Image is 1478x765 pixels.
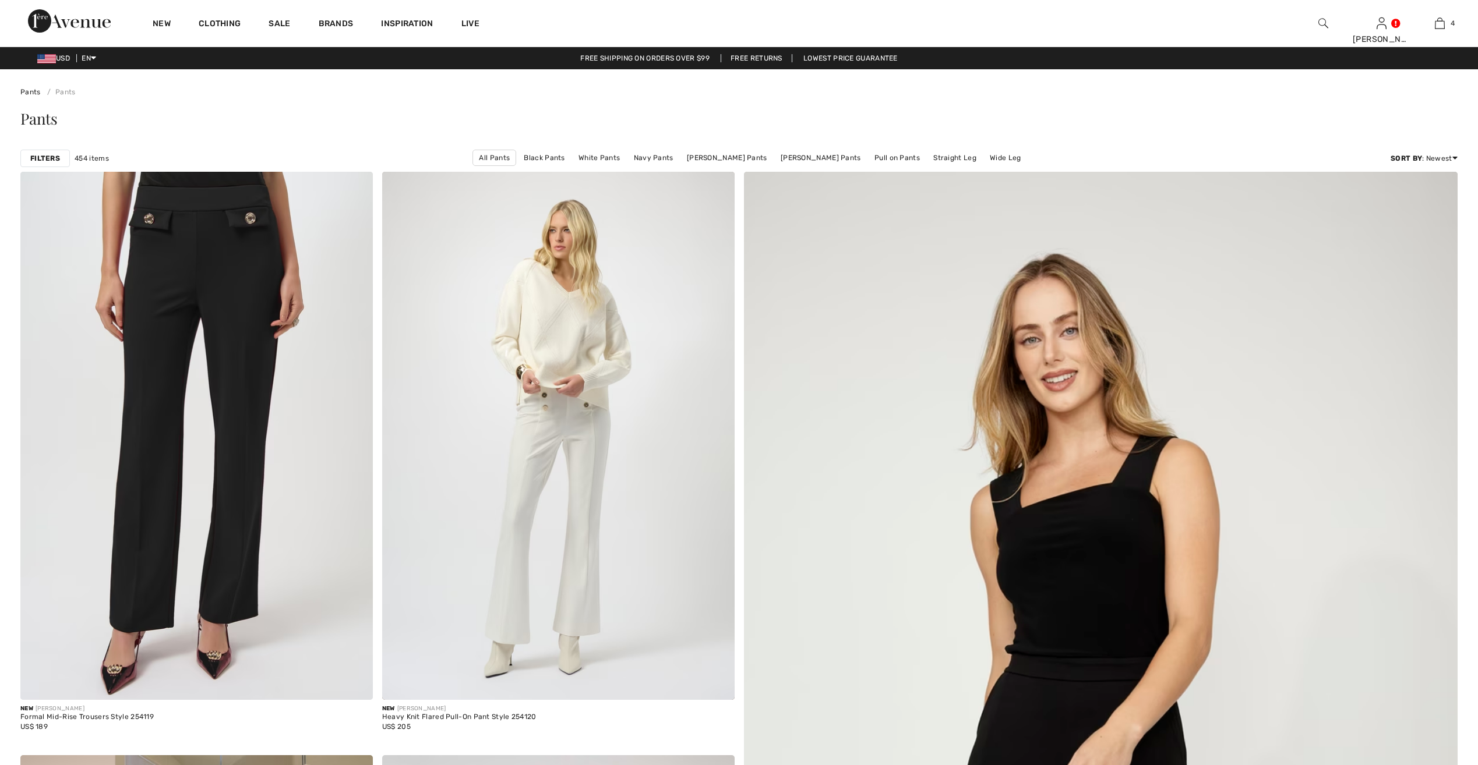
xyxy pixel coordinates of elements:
img: US Dollar [37,54,56,63]
a: Sign In [1377,17,1387,29]
span: 4 [1451,18,1455,29]
img: plus_v2.svg [350,677,361,688]
span: 454 items [75,153,109,164]
span: Pants [20,108,58,129]
img: Formal Mid-Rise Trousers Style 254119. Black [20,172,373,700]
img: heart_black_full.svg [1435,185,1445,194]
a: Wide Leg [984,150,1027,165]
strong: Filters [30,153,60,164]
span: New [20,705,33,712]
span: EN [82,54,96,62]
div: [PERSON_NAME] [382,704,537,713]
a: Clothing [199,19,241,31]
a: Live [461,17,479,30]
a: All Pants [472,150,516,166]
span: US$ 189 [20,722,48,731]
a: Free shipping on orders over $99 [571,54,719,62]
strong: Sort By [1391,154,1422,162]
img: plus_v2.svg [712,677,722,688]
a: New [153,19,171,31]
img: heart_black_full.svg [712,185,722,194]
a: Lowest Price Guarantee [794,54,907,62]
a: [PERSON_NAME] Pants [775,150,867,165]
a: Brands [319,19,354,31]
img: 1ère Avenue [28,9,111,33]
img: search the website [1318,16,1328,30]
a: [PERSON_NAME] Pants [681,150,773,165]
div: : Newest [1391,153,1458,164]
div: [PERSON_NAME] [1353,33,1410,45]
a: Pants [20,88,41,96]
img: My Info [1377,16,1387,30]
a: Black Pants [518,150,570,165]
div: Heavy Knit Flared Pull-On Pant Style 254120 [382,713,537,721]
span: Inspiration [381,19,433,31]
a: Sale [269,19,290,31]
div: [PERSON_NAME] [20,704,154,713]
img: My Bag [1435,16,1445,30]
a: Pull on Pants [869,150,926,165]
a: White Pants [573,150,626,165]
span: New [382,705,395,712]
img: Heavy Knit Flared Pull-On Pant Style 254120. Vanilla 30 [382,172,735,700]
a: Straight Leg [927,150,982,165]
a: Free Returns [721,54,792,62]
div: Formal Mid-Rise Trousers Style 254119 [20,713,154,721]
span: US$ 205 [382,722,411,731]
a: Navy Pants [628,150,679,165]
img: heart_black_full.svg [350,185,361,194]
a: 4 [1411,16,1468,30]
a: Pants [43,88,76,96]
span: USD [37,54,75,62]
